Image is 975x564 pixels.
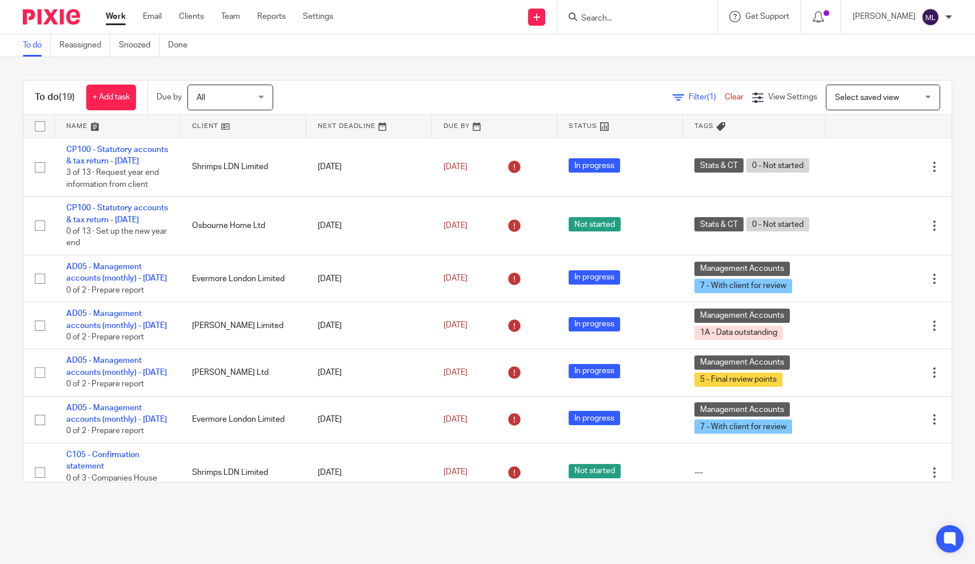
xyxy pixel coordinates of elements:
[725,93,744,101] a: Clear
[694,355,790,370] span: Management Accounts
[694,419,792,434] span: 7 - With client for review
[569,411,620,425] span: In progress
[66,474,157,494] span: 0 of 3 · Companies House Check
[66,286,144,294] span: 0 of 2 · Prepare report
[306,443,432,502] td: [DATE]
[745,13,789,21] span: Get Support
[306,302,432,349] td: [DATE]
[306,255,432,302] td: [DATE]
[181,349,306,396] td: [PERSON_NAME] Ltd
[181,138,306,197] td: Shrimps LDN Limited
[66,333,144,341] span: 0 of 2 · Prepare report
[694,158,744,173] span: Stats & CT
[694,309,790,323] span: Management Accounts
[86,85,136,110] a: + Add task
[66,227,167,247] span: 0 of 13 · Set up the new year end
[66,427,144,435] span: 0 of 2 · Prepare report
[443,222,467,230] span: [DATE]
[66,146,168,165] a: CP100 - Statutory accounts & tax return - [DATE]
[181,443,306,502] td: Shrimps LDN Limited
[66,404,167,423] a: AD05 - Management accounts (monthly) - [DATE]
[694,217,744,231] span: Stats & CT
[694,123,714,129] span: Tags
[23,34,51,57] a: To do
[179,11,204,22] a: Clients
[443,469,467,477] span: [DATE]
[181,197,306,255] td: Osbourne Home Ltd
[181,396,306,443] td: Evermore London Limited
[569,158,620,173] span: In progress
[694,373,782,387] span: 5 - Final review points
[306,396,432,443] td: [DATE]
[59,93,75,102] span: (19)
[181,255,306,302] td: Evermore London Limited
[221,11,240,22] a: Team
[168,34,196,57] a: Done
[303,11,333,22] a: Settings
[569,270,620,285] span: In progress
[181,302,306,349] td: [PERSON_NAME] Limited
[746,217,809,231] span: 0 - Not started
[106,11,126,22] a: Work
[66,451,139,470] a: C105 - Confirmation statement
[694,467,814,478] div: ---
[569,364,620,378] span: In progress
[66,357,167,376] a: AD05 - Management accounts (monthly) - [DATE]
[35,91,75,103] h1: To do
[443,163,467,171] span: [DATE]
[746,158,809,173] span: 0 - Not started
[689,93,725,101] span: Filter
[306,197,432,255] td: [DATE]
[694,279,792,293] span: 7 - With client for review
[23,9,80,25] img: Pixie
[257,11,286,22] a: Reports
[66,204,168,223] a: CP100 - Statutory accounts & tax return - [DATE]
[707,93,716,101] span: (1)
[443,274,467,282] span: [DATE]
[569,217,621,231] span: Not started
[835,94,899,102] span: Select saved view
[569,464,621,478] span: Not started
[66,380,144,388] span: 0 of 2 · Prepare report
[569,317,620,331] span: In progress
[768,93,817,101] span: View Settings
[306,349,432,396] td: [DATE]
[66,263,167,282] a: AD05 - Management accounts (monthly) - [DATE]
[580,14,683,24] input: Search
[443,415,467,423] span: [DATE]
[197,94,205,102] span: All
[443,322,467,330] span: [DATE]
[66,310,167,329] a: AD05 - Management accounts (monthly) - [DATE]
[921,8,940,26] img: svg%3E
[306,138,432,197] td: [DATE]
[157,91,182,103] p: Due by
[443,369,467,377] span: [DATE]
[119,34,159,57] a: Snoozed
[853,11,916,22] p: [PERSON_NAME]
[694,262,790,276] span: Management Accounts
[59,34,110,57] a: Reassigned
[66,169,159,189] span: 3 of 13 · Request year end information from client
[694,402,790,417] span: Management Accounts
[694,326,783,340] span: 1A - Data outstanding
[143,11,162,22] a: Email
